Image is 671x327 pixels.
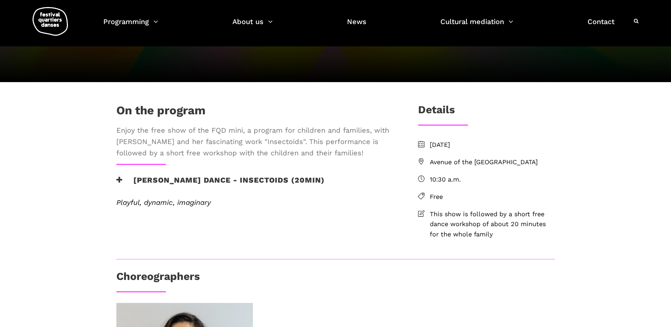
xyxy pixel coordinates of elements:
a: About us [232,16,273,36]
font: On the program [116,103,206,117]
font: [PERSON_NAME] Dance - Insectoids (20min) [133,176,325,184]
a: Cultural mediation [440,16,513,36]
a: Programming [103,16,158,36]
span: 10:30 a.m. [430,174,555,185]
a: News [347,16,366,36]
span: Avenue of the [GEOGRAPHIC_DATA] [430,157,555,167]
span: Enjoy the free show of the FQD mini, a program for children and families, with [PERSON_NAME] and ... [116,125,395,159]
img: logo-fqd-med [33,7,68,36]
font: Choreographers [116,270,200,282]
a: Contact [588,16,614,36]
span: [DATE] [430,140,555,150]
font: Details [418,103,455,116]
span: Playful, dynamic, imaginary [116,197,395,208]
span: Free [430,192,555,202]
span: This show is followed by a short free dance workshop of about 20 minutes for the whole family [430,209,555,240]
